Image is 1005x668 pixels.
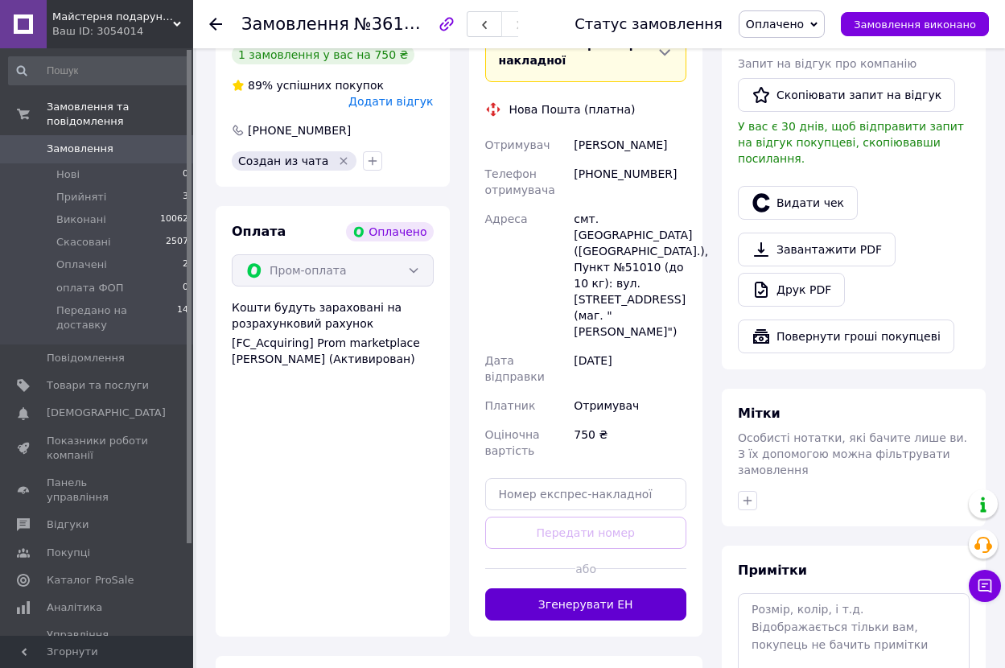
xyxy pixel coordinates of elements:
div: Ваш ID: 3054014 [52,24,193,39]
span: оплата ФОП [56,281,124,295]
div: Оплачено [346,222,433,241]
span: 0 [183,167,188,182]
input: Пошук [8,56,190,85]
button: Чат з покупцем [969,570,1001,602]
svg: Видалити мітку [337,155,350,167]
button: Видати чек [738,186,858,220]
span: Оплачено [746,18,804,31]
button: Скопіювати запит на відгук [738,78,955,112]
span: або [575,561,595,577]
span: Создан из чата [238,155,328,167]
span: Товари та послуги [47,378,149,393]
div: успішних покупок [232,77,384,93]
span: Замовлення та повідомлення [47,100,193,129]
div: 1 замовлення у вас на 750 ₴ [232,45,414,64]
span: Каталог ProSale [47,573,134,588]
div: смт. [GEOGRAPHIC_DATA] ([GEOGRAPHIC_DATA].), Пункт №51010 (до 10 кг): вул. [STREET_ADDRESS] (маг.... [570,204,690,346]
span: Особисті нотатки, які бачите лише ви. З їх допомогою можна фільтрувати замовлення [738,431,967,476]
div: Кошти будуть зараховані на розрахунковий рахунок [232,299,434,367]
span: Виконані [56,212,106,227]
span: Оціночна вартість [485,428,540,457]
span: Додати відгук [348,95,433,108]
span: Передано на доставку [56,303,177,332]
span: [DEMOGRAPHIC_DATA] [47,406,166,420]
span: Відгуки [47,517,89,532]
span: Скасовані [56,235,111,249]
span: 14 [177,303,188,332]
button: Замовлення виконано [841,12,989,36]
span: Дата відправки [485,354,545,383]
span: Показники роботи компанії [47,434,149,463]
div: 750 ₴ [570,420,690,465]
span: Панель управління [47,476,149,505]
span: №361596445 [354,14,468,34]
div: [PHONE_NUMBER] [246,122,352,138]
span: Адреса [485,212,528,225]
div: [DATE] [570,346,690,391]
span: Повідомлення [47,351,125,365]
span: Оплата [232,224,286,239]
span: 10062 [160,212,188,227]
span: 89% [248,79,273,92]
span: 0 [183,281,188,295]
span: Телефон отримувача [485,167,555,196]
span: У вас є 30 днів, щоб відправити запит на відгук покупцеві, скопіювавши посилання. [738,120,964,165]
span: Примітки [738,563,807,578]
a: Завантажити PDF [738,233,896,266]
div: [PHONE_NUMBER] [570,159,690,204]
span: Запит на відгук про компанію [738,57,916,70]
div: Повернутися назад [209,16,222,32]
input: Номер експрес-накладної [485,478,687,510]
span: Оплачені [56,258,107,272]
div: [PERSON_NAME] [570,130,690,159]
span: 2 [183,258,188,272]
span: Прийняті [56,190,106,204]
span: Управління сайтом [47,628,149,657]
button: Повернути гроші покупцеві [738,320,954,353]
span: Майстерня подарунків "Родзинка" [52,10,173,24]
span: Платник [485,399,536,412]
span: 2507 [166,235,188,249]
div: Отримувач [570,391,690,420]
button: Згенерувати ЕН [485,588,687,621]
div: [FC_Acquiring] Prom marketplace [PERSON_NAME] (Активирован) [232,335,434,367]
span: Нові [56,167,80,182]
span: Замовлення [47,142,113,156]
span: Мітки [738,406,781,421]
span: Отримувач [485,138,550,151]
span: Замовлення виконано [854,19,976,31]
span: Аналітика [47,600,102,615]
span: Покупці [47,546,90,560]
div: Нова Пошта (платна) [505,101,640,118]
a: Друк PDF [738,273,845,307]
div: Статус замовлення [575,16,723,32]
span: 3 [183,190,188,204]
span: Замовлення [241,14,349,34]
